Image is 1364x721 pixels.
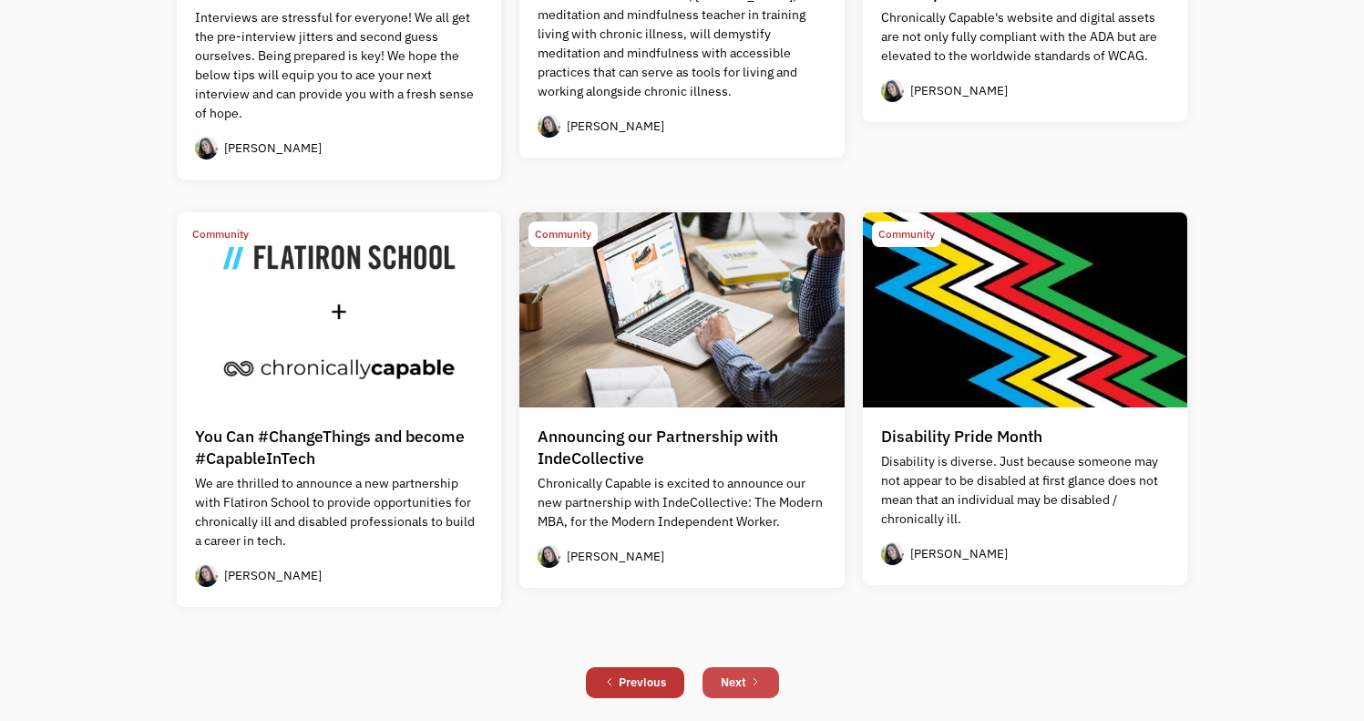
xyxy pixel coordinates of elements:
div: [PERSON_NAME] [567,548,664,565]
div: [PERSON_NAME] [224,567,322,584]
a: CommunityYou Can #ChangeThings and become #CapableInTechWe are thrilled to announce a new partner... [177,212,502,607]
div: [PERSON_NAME] [224,139,322,157]
p: Interviews are stressful for everyone! We all get the pre-interview jitters and second guess ours... [195,8,484,123]
div: Previous [619,672,666,694]
a: CommunityDisability Pride MonthDisability is diverse. Just because someone may not appear to be d... [863,212,1188,585]
div: [PERSON_NAME] [567,118,664,135]
div: Community [878,223,935,245]
div: Community [192,223,249,245]
div: List [168,658,1197,707]
p: Chronically Capable's website and digital assets are not only fully compliant with the ADA but ar... [881,8,1170,66]
p: We are thrilled to announce a new partnership with Flatiron School to provide opportunities for c... [195,474,484,551]
a: Next Page [703,667,779,698]
p: Chronically Capable is excited to announce our new partnership with IndeCollective: The Modern MB... [538,474,826,531]
a: CommunityAnnouncing our Partnership with IndeCollectiveChronically Capable is excited to announce... [519,212,845,588]
div: Disability Pride Month [881,426,1042,448]
p: Disability is diverse. Just because someone may not appear to be disabled at first glance does no... [881,452,1170,529]
div: Community [535,223,591,245]
div: You Can #ChangeThings and become #CapableInTech [195,426,484,469]
div: Next [721,672,746,694]
div: [PERSON_NAME] [910,545,1008,562]
a: Previous Page [586,667,684,698]
div: Announcing our Partnership with IndeCollective [538,426,826,469]
div: [PERSON_NAME] [910,82,1008,99]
